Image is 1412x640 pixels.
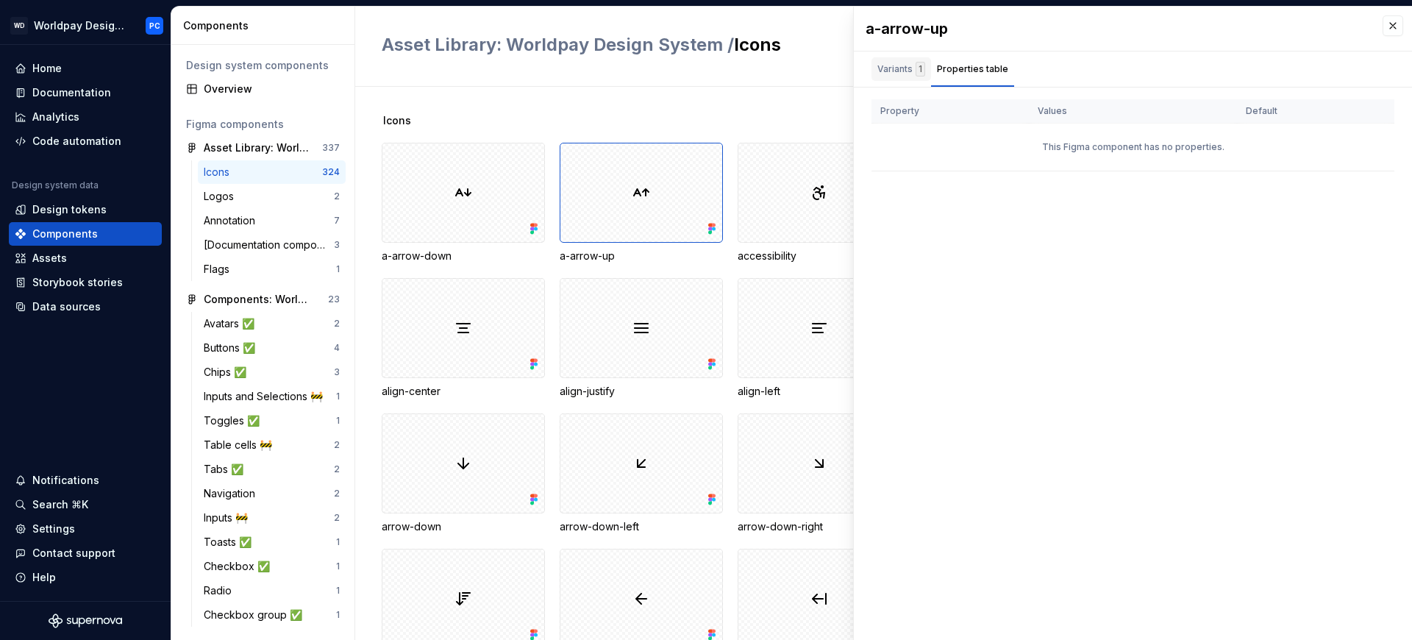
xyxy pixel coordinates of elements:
div: arrow-down [382,519,545,534]
div: Data sources [32,299,101,314]
div: align-center [382,384,545,399]
div: Variants [877,62,925,77]
div: Storybook stories [32,275,123,290]
div: 1 [336,415,340,427]
div: Design tokens [32,202,107,217]
div: Overview [204,82,340,96]
div: arrow-down [382,413,545,534]
a: Supernova Logo [49,614,122,628]
button: Search ⌘K [9,493,162,516]
div: 1 [916,62,925,77]
a: Radio1 [198,579,346,602]
a: Overview [180,77,346,101]
div: Icons [204,165,235,179]
div: 2 [334,191,340,202]
div: Code automation [32,134,121,149]
a: Inputs and Selections 🚧1 [198,385,346,408]
div: accessibility [738,143,901,263]
span: Asset Library: Worldpay Design System / [382,34,734,55]
a: Asset Library: Worldpay Design System337 [180,136,346,160]
a: Documentation [9,81,162,104]
div: Navigation [204,486,261,501]
div: a-arrow-down [382,249,545,263]
div: arrow-down-left [560,519,723,534]
div: Buttons ✅ [204,341,261,355]
a: Design tokens [9,198,162,221]
div: align-center [382,278,545,399]
a: Toggles ✅1 [198,409,346,433]
div: Inputs and Selections 🚧 [204,389,329,404]
a: Home [9,57,162,80]
div: 1 [336,536,340,548]
div: align-left [738,384,901,399]
a: Navigation2 [198,482,346,505]
div: a-arrow-up [866,18,1368,39]
div: Annotation [204,213,261,228]
div: Documentation [32,85,111,100]
div: Toasts ✅ [204,535,257,550]
div: [Documentation components] [204,238,334,252]
div: 1 [336,561,340,572]
a: Data sources [9,295,162,319]
a: Icons324 [198,160,346,184]
div: 7 [334,215,340,227]
div: 3 [334,239,340,251]
div: Avatars ✅ [204,316,260,331]
div: Notifications [32,473,99,488]
span: Icons [383,113,411,128]
th: Property [871,99,1029,124]
button: Notifications [9,469,162,492]
div: align-justify [560,278,723,399]
a: Analytics [9,105,162,129]
div: Radio [204,583,238,598]
h2: Icons [382,33,974,57]
a: Tabs ✅2 [198,458,346,481]
a: Flags1 [198,257,346,281]
div: Settings [32,522,75,536]
div: Chips ✅ [204,365,252,380]
div: Toggles ✅ [204,413,265,428]
a: Assets [9,246,162,270]
div: a-arrow-down [382,143,545,263]
th: Default [1237,99,1394,124]
div: Analytics [32,110,79,124]
a: Components [9,222,162,246]
div: Design system data [12,179,99,191]
div: PC [149,20,160,32]
a: Annotation7 [198,209,346,232]
div: 1 [336,585,340,597]
div: Search ⌘K [32,497,88,512]
div: 1 [336,263,340,275]
a: Code automation [9,129,162,153]
a: Logos2 [198,185,346,208]
div: Table cells 🚧 [204,438,278,452]
div: 2 [334,488,340,499]
div: 1 [336,609,340,621]
div: Logos [204,189,240,204]
div: This Figma component has no properties. [871,124,1394,171]
div: WD [10,17,28,35]
div: Components [32,227,98,241]
a: [Documentation components]3 [198,233,346,257]
th: Values [1029,99,1237,124]
div: a-arrow-up [560,249,723,263]
div: 4 [334,342,340,354]
button: Contact support [9,541,162,565]
a: Toasts ✅1 [198,530,346,554]
div: Contact support [32,546,115,561]
div: 1 [336,391,340,402]
a: Chips ✅3 [198,360,346,384]
a: Avatars ✅2 [198,312,346,335]
div: Properties table [937,62,1008,77]
a: Checkbox group ✅1 [198,603,346,627]
div: Tabs ✅ [204,462,249,477]
a: Table cells 🚧2 [198,433,346,457]
div: arrow-down-right [738,413,901,534]
a: Inputs 🚧2 [198,506,346,530]
a: Settings [9,517,162,541]
div: Assets [32,251,67,266]
div: Components: Worldpay Design System [204,292,313,307]
div: Help [32,570,56,585]
a: Storybook stories [9,271,162,294]
div: arrow-down-right [738,519,901,534]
